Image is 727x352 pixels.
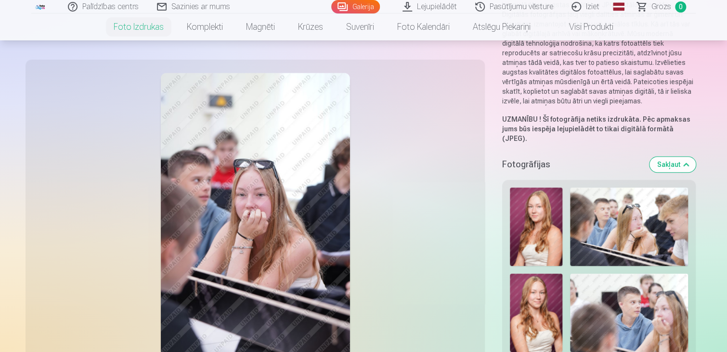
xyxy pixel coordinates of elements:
[461,13,542,40] a: Atslēgu piekariņi
[234,13,286,40] a: Magnēti
[102,13,175,40] a: Foto izdrukas
[502,115,690,142] strong: Šī fotogrāfija netiks izdrukāta. Pēc apmaksas jums būs iespēja lejupielādēt to tikai digitālā for...
[35,4,46,10] img: /fa1
[542,13,625,40] a: Visi produkti
[502,158,642,171] h5: Fotogrāfijas
[386,13,461,40] a: Foto kalendāri
[335,13,386,40] a: Suvenīri
[175,13,234,40] a: Komplekti
[675,1,686,13] span: 0
[286,13,335,40] a: Krūzes
[649,157,696,172] button: Sakļaut
[651,1,671,13] span: Grozs
[502,115,541,123] strong: UZMANĪBU !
